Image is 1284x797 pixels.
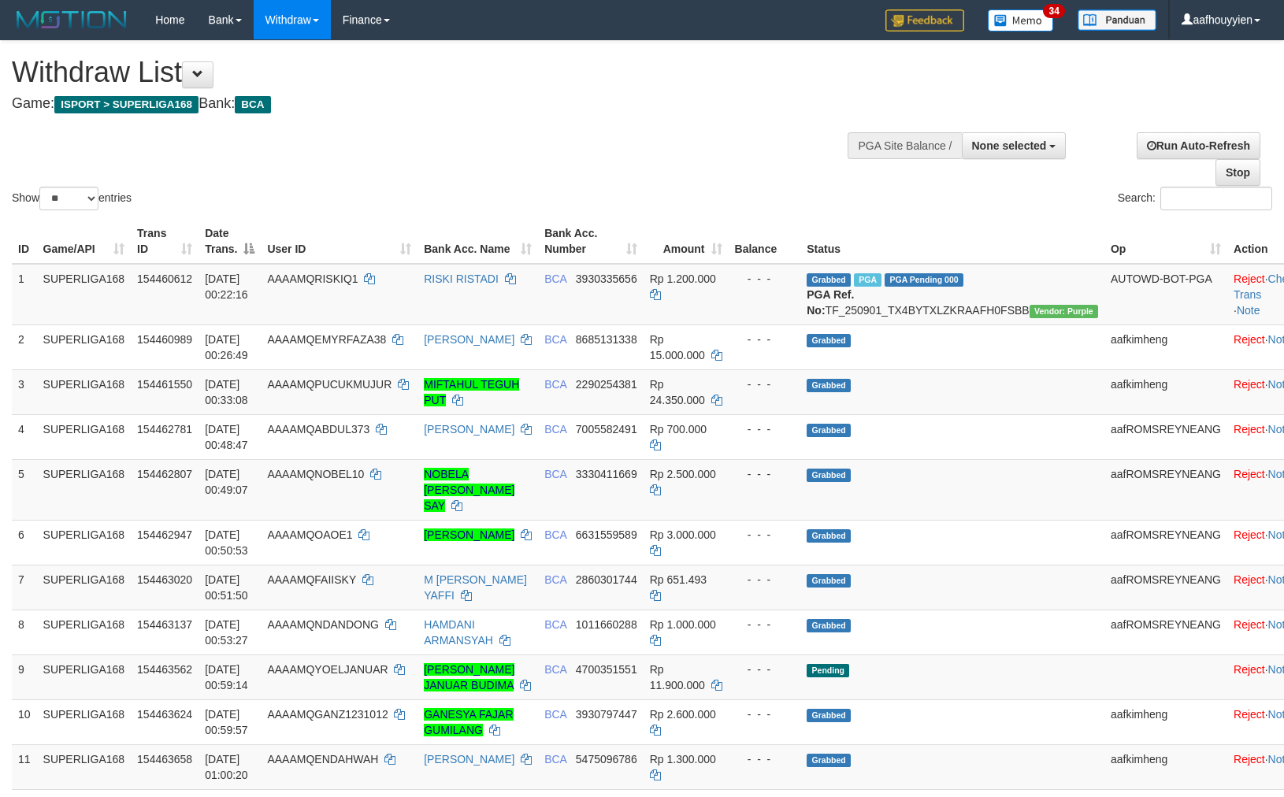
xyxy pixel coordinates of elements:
td: aafkimheng [1104,324,1227,369]
td: SUPERLIGA168 [37,565,132,610]
span: Copy 4700351551 to clipboard [576,663,637,676]
td: 7 [12,565,37,610]
td: 3 [12,369,37,414]
span: AAAAMQABDUL373 [267,423,369,436]
td: SUPERLIGA168 [37,610,132,654]
td: SUPERLIGA168 [37,744,132,789]
td: SUPERLIGA168 [37,459,132,520]
td: aafROMSREYNEANG [1104,520,1227,565]
span: AAAAMQPUCUKMUJUR [267,378,392,391]
td: SUPERLIGA168 [37,414,132,459]
button: None selected [962,132,1067,159]
span: Rp 2.500.000 [650,468,716,480]
span: BCA [544,468,566,480]
span: AAAAMQNDANDONG [267,618,379,631]
a: Reject [1234,753,1265,765]
a: [PERSON_NAME] [424,333,514,346]
span: [DATE] 00:50:53 [205,528,248,557]
span: 154463658 [137,753,192,765]
span: Rp 1.300.000 [650,753,716,765]
span: [DATE] 00:22:16 [205,272,248,301]
span: Rp 1.200.000 [650,272,716,285]
div: - - - [735,572,795,588]
a: NOBELA [PERSON_NAME] SAY [424,468,514,512]
img: panduan.png [1078,9,1156,31]
span: Copy 3930797447 to clipboard [576,708,637,721]
span: BCA [544,618,566,631]
span: 154463624 [137,708,192,721]
div: - - - [735,271,795,287]
a: Reject [1234,528,1265,541]
span: [DATE] 00:59:14 [205,663,248,691]
input: Search: [1160,187,1272,210]
span: BCA [544,528,566,541]
span: 154463020 [137,573,192,586]
span: Rp 3.000.000 [650,528,716,541]
a: [PERSON_NAME] [424,528,514,541]
td: aafROMSREYNEANG [1104,414,1227,459]
th: User ID: activate to sort column ascending [261,219,417,264]
th: Game/API: activate to sort column ascending [37,219,132,264]
td: 6 [12,520,37,565]
td: aafkimheng [1104,744,1227,789]
span: BCA [235,96,270,113]
th: Date Trans.: activate to sort column descending [199,219,261,264]
span: [DATE] 00:59:57 [205,708,248,736]
span: BCA [544,333,566,346]
span: AAAAMQNOBEL10 [267,468,364,480]
span: Rp 15.000.000 [650,333,705,361]
span: 154463137 [137,618,192,631]
td: SUPERLIGA168 [37,264,132,325]
td: SUPERLIGA168 [37,369,132,414]
span: BCA [544,573,566,586]
span: AAAAMQFAIISKY [267,573,356,586]
span: Copy 3930335656 to clipboard [576,272,637,285]
span: 154460989 [137,333,192,346]
span: Grabbed [807,529,851,543]
label: Show entries [12,187,132,210]
span: 154461550 [137,378,192,391]
span: [DATE] 00:33:08 [205,378,248,406]
span: Rp 1.000.000 [650,618,716,631]
span: Grabbed [807,273,851,287]
th: Balance [729,219,801,264]
span: Copy 6631559589 to clipboard [576,528,637,541]
div: - - - [735,706,795,722]
span: Grabbed [807,574,851,588]
span: Copy 3330411669 to clipboard [576,468,637,480]
td: aafROMSREYNEANG [1104,565,1227,610]
span: Grabbed [807,709,851,722]
a: [PERSON_NAME] [424,423,514,436]
span: 34 [1043,4,1064,18]
span: AAAAMQENDAHWAH [267,753,378,765]
span: Rp 2.600.000 [650,708,716,721]
span: BCA [544,753,566,765]
label: Search: [1118,187,1272,210]
span: BCA [544,272,566,285]
a: Reject [1234,272,1265,285]
span: Copy 2290254381 to clipboard [576,378,637,391]
div: - - - [735,617,795,632]
a: M [PERSON_NAME] YAFFI [424,573,527,602]
span: AAAAMQOAOE1 [267,528,352,541]
span: 154462781 [137,423,192,436]
span: Vendor URL: https://trx4.1velocity.biz [1030,305,1098,318]
a: Reject [1234,618,1265,631]
div: - - - [735,332,795,347]
td: SUPERLIGA168 [37,520,132,565]
th: Op: activate to sort column ascending [1104,219,1227,264]
span: BCA [544,378,566,391]
span: Grabbed [807,469,851,482]
span: [DATE] 01:00:20 [205,753,248,781]
th: Bank Acc. Name: activate to sort column ascending [417,219,538,264]
span: AAAAMQGANZ1231012 [267,708,388,721]
th: Trans ID: activate to sort column ascending [131,219,199,264]
td: 1 [12,264,37,325]
td: SUPERLIGA168 [37,699,132,744]
span: BCA [544,423,566,436]
a: Reject [1234,708,1265,721]
th: ID [12,219,37,264]
span: Grabbed [807,334,851,347]
a: RISKI RISTADI [424,272,499,285]
span: ISPORT > SUPERLIGA168 [54,96,199,113]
